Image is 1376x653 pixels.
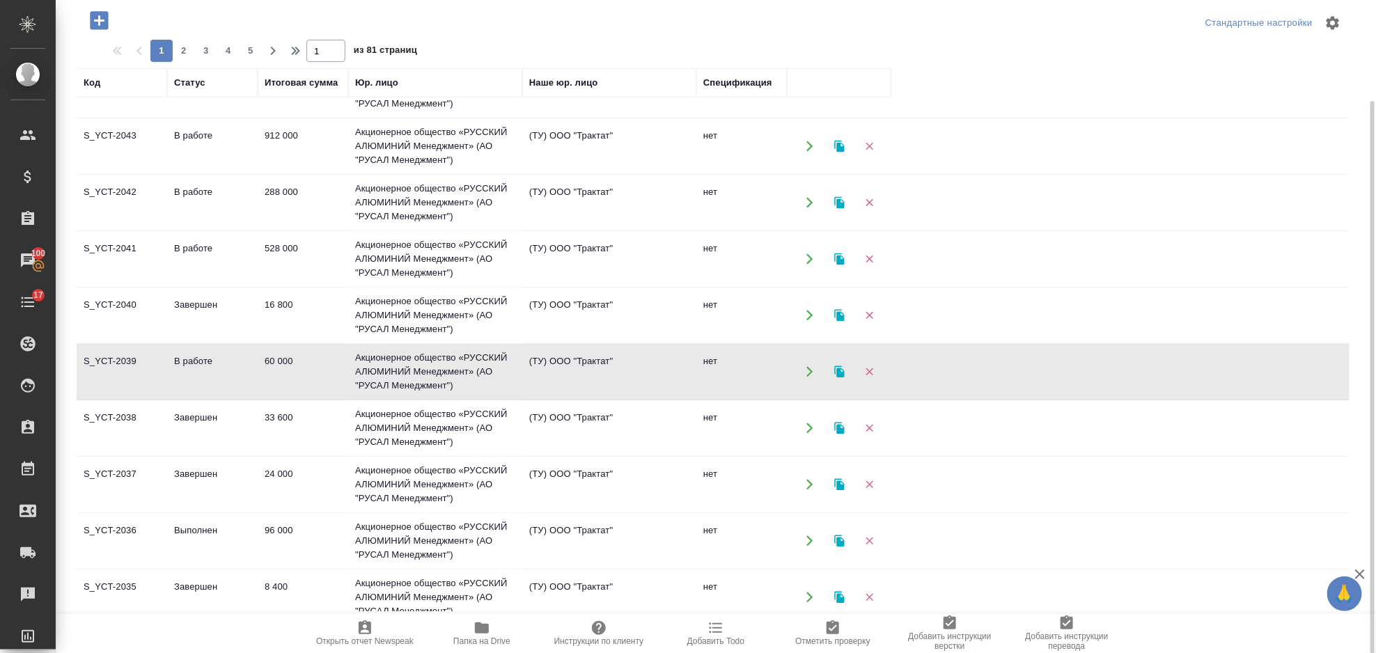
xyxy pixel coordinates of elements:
[529,76,598,90] div: Наше юр. лицо
[258,178,348,227] td: 288 000
[258,573,348,622] td: 8 400
[795,245,824,274] button: Открыть
[825,414,854,443] button: Клонировать
[348,513,522,569] td: Акционерное общество «РУССКИЙ АЛЮМИНИЙ Менеджмент» (АО "РУСАЛ Менеджмент")
[217,44,240,58] span: 4
[687,636,744,646] span: Добавить Todo
[195,40,217,62] button: 3
[167,178,258,227] td: В работе
[77,404,167,453] td: S_YCT-2038
[258,122,348,171] td: 912 000
[348,118,522,174] td: Акционерное общество «РУССКИЙ АЛЮМИНИЙ Менеджмент» (АО "РУСАЛ Менеджмент")
[258,460,348,509] td: 24 000
[855,583,884,612] button: Удалить
[77,347,167,396] td: S_YCT-2039
[825,189,854,217] button: Клонировать
[258,517,348,565] td: 96 000
[453,636,510,646] span: Папка на Drive
[348,231,522,287] td: Акционерное общество «РУССКИЙ АЛЮМИНИЙ Менеджмент» (АО "РУСАЛ Менеджмент")
[167,291,258,340] td: Завершен
[795,636,870,646] span: Отметить проверку
[167,347,258,396] td: В работе
[825,583,854,612] button: Клонировать
[173,40,195,62] button: 2
[354,42,417,62] span: из 81 страниц
[1327,576,1362,611] button: 🙏
[348,569,522,625] td: Акционерное общество «РУССКИЙ АЛЮМИНИЙ Менеджмент» (АО "РУСАЛ Менеджмент")
[258,404,348,453] td: 33 600
[167,517,258,565] td: Выполнен
[522,460,696,509] td: (ТУ) ООО "Трактат"
[855,358,884,386] button: Удалить
[825,132,854,161] button: Клонировать
[423,614,540,653] button: Папка на Drive
[77,235,167,283] td: S_YCT-2041
[77,517,167,565] td: S_YCT-2036
[258,291,348,340] td: 16 800
[3,243,52,278] a: 100
[795,189,824,217] button: Открыть
[696,347,787,396] td: нет
[84,76,100,90] div: Код
[522,122,696,171] td: (ТУ) ООО "Трактат"
[855,414,884,443] button: Удалить
[167,460,258,509] td: Завершен
[825,245,854,274] button: Клонировать
[167,235,258,283] td: В работе
[23,246,54,260] span: 100
[855,132,884,161] button: Удалить
[217,40,240,62] button: 4
[703,76,772,90] div: Спецификация
[522,347,696,396] td: (ТУ) ООО "Трактат"
[77,122,167,171] td: S_YCT-2043
[855,471,884,499] button: Удалить
[825,358,854,386] button: Клонировать
[348,457,522,512] td: Акционерное общество «РУССКИЙ АЛЮМИНИЙ Менеджмент» (АО "РУСАЛ Менеджмент")
[696,235,787,283] td: нет
[306,614,423,653] button: Открыть отчет Newspeak
[174,76,205,90] div: Статус
[77,291,167,340] td: S_YCT-2040
[77,573,167,622] td: S_YCT-2035
[355,76,398,90] div: Юр. лицо
[795,414,824,443] button: Открыть
[522,404,696,453] td: (ТУ) ООО "Трактат"
[522,178,696,227] td: (ТУ) ООО "Трактат"
[657,614,774,653] button: Добавить Todo
[348,400,522,456] td: Акционерное общество «РУССКИЙ АЛЮМИНИЙ Менеджмент» (АО "РУСАЛ Менеджмент")
[348,175,522,230] td: Акционерное общество «РУССКИЙ АЛЮМИНИЙ Менеджмент» (АО "РУСАЛ Менеджмент")
[77,178,167,227] td: S_YCT-2042
[195,44,217,58] span: 3
[240,44,262,58] span: 5
[855,189,884,217] button: Удалить
[77,460,167,509] td: S_YCT-2037
[1008,614,1125,653] button: Добавить инструкции перевода
[1017,631,1117,651] span: Добавить инструкции перевода
[173,44,195,58] span: 2
[795,132,824,161] button: Открыть
[25,288,52,302] span: 17
[167,404,258,453] td: Завершен
[696,178,787,227] td: нет
[265,76,338,90] div: Итоговая сумма
[825,301,854,330] button: Клонировать
[795,301,824,330] button: Открыть
[258,347,348,396] td: 60 000
[348,344,522,400] td: Акционерное общество «РУССКИЙ АЛЮМИНИЙ Менеджмент» (АО "РУСАЛ Менеджмент")
[522,517,696,565] td: (ТУ) ООО "Трактат"
[795,527,824,556] button: Открыть
[258,235,348,283] td: 528 000
[696,460,787,509] td: нет
[240,40,262,62] button: 5
[3,285,52,320] a: 17
[825,527,854,556] button: Клонировать
[696,122,787,171] td: нет
[1316,6,1350,40] span: Настроить таблицу
[167,122,258,171] td: В работе
[348,288,522,343] td: Акционерное общество «РУССКИЙ АЛЮМИНИЙ Менеджмент» (АО "РУСАЛ Менеджмент")
[855,301,884,330] button: Удалить
[522,573,696,622] td: (ТУ) ООО "Трактат"
[825,471,854,499] button: Клонировать
[1202,13,1316,34] div: split button
[891,614,1008,653] button: Добавить инструкции верстки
